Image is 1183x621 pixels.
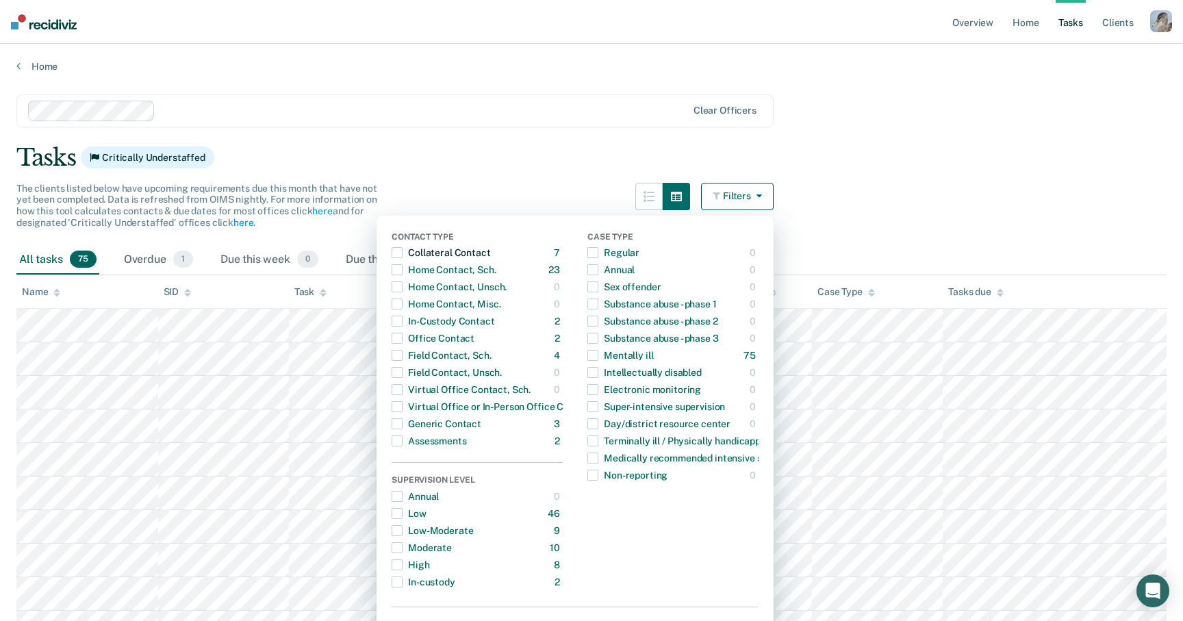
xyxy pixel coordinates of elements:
[554,485,563,507] div: 0
[555,310,563,332] div: 2
[750,276,759,298] div: 0
[392,344,491,366] div: Field Contact, Sch.
[392,310,494,332] div: In-Custody Contact
[392,430,466,452] div: Assessments
[392,362,502,383] div: Field Contact, Unsch.
[587,362,702,383] div: Intellectually disabled
[587,242,639,264] div: Regular
[392,554,429,576] div: High
[392,475,563,487] div: Supervision Level
[587,276,661,298] div: Sex offender
[392,379,531,401] div: Virtual Office Contact, Sch.
[392,327,474,349] div: Office Contact
[554,293,563,315] div: 0
[587,232,759,244] div: Case Type
[392,293,500,315] div: Home Contact, Misc.
[587,259,635,281] div: Annual
[392,276,507,298] div: Home Contact, Unsch.
[233,217,253,228] a: here
[294,286,327,298] div: Task
[743,344,759,366] div: 75
[587,327,719,349] div: Substance abuse - phase 3
[750,293,759,315] div: 0
[218,245,321,275] div: Due this week0
[587,430,772,452] div: Terminally ill / Physically handicapped
[392,503,427,524] div: Low
[312,205,332,216] a: here
[701,183,774,210] button: Filters
[70,251,97,268] span: 75
[694,105,756,116] div: Clear officers
[392,232,563,244] div: Contact Type
[548,503,563,524] div: 46
[750,413,759,435] div: 0
[555,430,563,452] div: 2
[16,60,1167,73] a: Home
[1136,574,1169,607] div: Open Intercom Messenger
[555,327,563,349] div: 2
[587,447,807,469] div: Medically recommended intensive supervision
[22,286,60,298] div: Name
[392,242,490,264] div: Collateral Contact
[173,251,193,268] span: 1
[554,554,563,576] div: 8
[343,245,457,275] div: Due this month42
[817,286,875,298] div: Case Type
[948,286,1004,298] div: Tasks due
[750,242,759,264] div: 0
[548,259,563,281] div: 23
[750,327,759,349] div: 0
[554,276,563,298] div: 0
[554,362,563,383] div: 0
[587,344,653,366] div: Mentally ill
[750,396,759,418] div: 0
[554,413,563,435] div: 3
[16,245,99,275] div: All tasks75
[392,571,455,593] div: In-custody
[554,520,563,542] div: 9
[750,310,759,332] div: 0
[587,413,730,435] div: Day/district resource center
[11,14,77,29] img: Recidiviz
[587,379,701,401] div: Electronic monitoring
[392,520,473,542] div: Low-Moderate
[16,144,1167,172] div: Tasks
[297,251,318,268] span: 0
[16,183,377,228] span: The clients listed below have upcoming requirements due this month that have not yet been complet...
[550,537,563,559] div: 10
[555,571,563,593] div: 2
[554,379,563,401] div: 0
[587,310,718,332] div: Substance abuse - phase 2
[554,242,563,264] div: 7
[121,245,196,275] div: Overdue1
[587,464,667,486] div: Non-reporting
[750,379,759,401] div: 0
[587,293,717,315] div: Substance abuse - phase 1
[392,259,496,281] div: Home Contact, Sch.
[164,286,192,298] div: SID
[750,464,759,486] div: 0
[587,396,725,418] div: Super-intensive supervision
[392,396,593,418] div: Virtual Office or In-Person Office Contact
[392,537,452,559] div: Moderate
[392,413,481,435] div: Generic Contact
[392,485,439,507] div: Annual
[750,362,759,383] div: 0
[554,344,563,366] div: 4
[81,147,214,168] span: Critically Understaffed
[750,259,759,281] div: 0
